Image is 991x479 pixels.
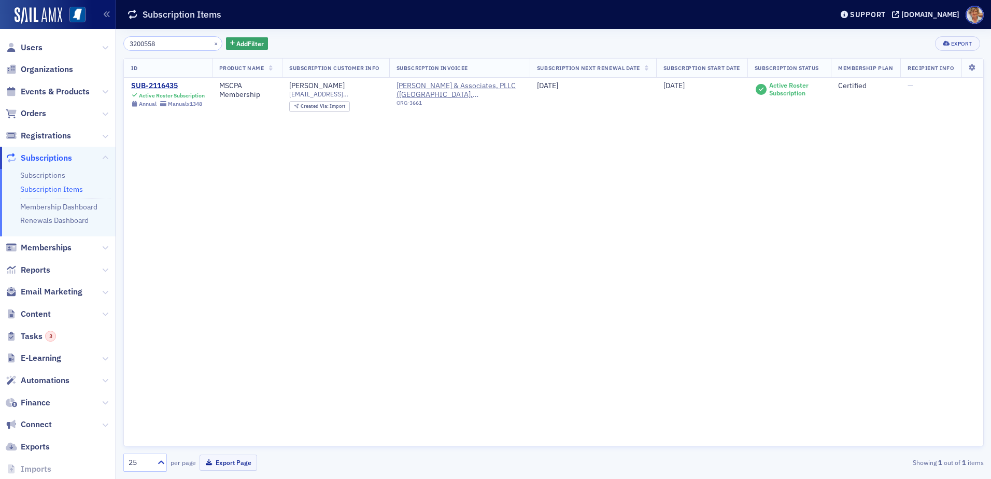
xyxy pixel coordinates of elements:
span: Memberships [21,242,72,253]
span: E-Learning [21,353,61,364]
div: 3 [45,331,56,342]
a: Orders [6,108,46,119]
h1: Subscription Items [143,8,221,21]
a: Subscriptions [6,152,72,164]
a: Events & Products [6,86,90,97]
div: MSCPA Membership [219,81,275,100]
div: Active Roster Subscription [139,92,205,99]
a: Finance [6,397,50,408]
input: Search… [123,36,222,51]
span: Reports [21,264,50,276]
span: Subscription Status [755,64,819,72]
a: Exports [6,441,50,453]
span: [DATE] [537,81,558,90]
a: Tasks3 [6,331,56,342]
img: SailAMX [15,7,62,24]
a: Subscriptions [20,171,65,180]
a: Connect [6,419,52,430]
a: [PERSON_NAME] [289,81,345,91]
span: Add Filter [236,39,264,48]
span: Connect [21,419,52,430]
a: Automations [6,375,69,386]
span: Subscription Start Date [663,64,740,72]
span: Events & Products [21,86,90,97]
span: Finance [21,397,50,408]
span: — [908,81,913,90]
a: Content [6,308,51,320]
span: Exports [21,441,50,453]
strong: 1 [960,458,968,467]
button: Export [935,36,980,51]
div: Manual x1348 [168,101,202,107]
img: SailAMX [69,7,86,23]
span: [DATE] [663,81,685,90]
a: Renewals Dashboard [20,216,89,225]
div: Import [301,104,345,109]
label: per page [171,458,196,467]
div: Showing out of items [704,458,984,467]
a: Membership Dashboard [20,202,97,212]
span: [EMAIL_ADDRESS][DOMAIN_NAME] [289,90,382,98]
span: Organizations [21,64,73,75]
div: Export [951,41,972,47]
a: [PERSON_NAME] & Associates, PLLC ([GEOGRAPHIC_DATA], [GEOGRAPHIC_DATA]) [397,81,522,100]
strong: 1 [937,458,944,467]
a: Registrations [6,130,71,142]
a: Subscription Items [20,185,83,194]
span: Tasks [21,331,56,342]
div: Support [850,10,886,19]
div: 25 [129,457,151,468]
span: Profile [966,6,984,24]
span: Subscriptions [21,152,72,164]
span: Registrations [21,130,71,142]
a: Imports [6,463,51,475]
button: AddFilter [226,37,268,50]
span: Imports [21,463,51,475]
a: Email Marketing [6,286,82,298]
div: Created Via: Import [289,101,350,112]
span: Orders [21,108,46,119]
a: Memberships [6,242,72,253]
button: Export Page [200,455,257,471]
span: Kinney & Associates, PLLC (Oxford, MS) [397,81,522,100]
a: Organizations [6,64,73,75]
span: ID [131,64,137,72]
span: Created Via : [301,103,330,109]
span: Content [21,308,51,320]
button: [DOMAIN_NAME] [892,11,963,18]
div: [DOMAIN_NAME] [901,10,959,19]
span: Automations [21,375,69,386]
span: Email Marketing [21,286,82,298]
button: × [211,38,221,48]
span: Membership Plan [838,64,893,72]
a: View Homepage [62,7,86,24]
a: E-Learning [6,353,61,364]
a: SUB-2116435 [131,81,205,91]
div: Certified [838,81,893,91]
span: Product Name [219,64,264,72]
span: Kinney & Associates, PLLC (Oxford, MS) [397,81,522,110]
a: Users [6,42,43,53]
span: Recipient Info [908,64,954,72]
span: Subscription Next Renewal Date [537,64,640,72]
a: Reports [6,264,50,276]
div: ORG-3661 [397,100,522,110]
span: Users [21,42,43,53]
span: Subscription Customer Info [289,64,379,72]
span: Subscription Invoicee [397,64,468,72]
div: Active Roster Subscription [769,81,824,97]
div: Annual [139,101,157,107]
